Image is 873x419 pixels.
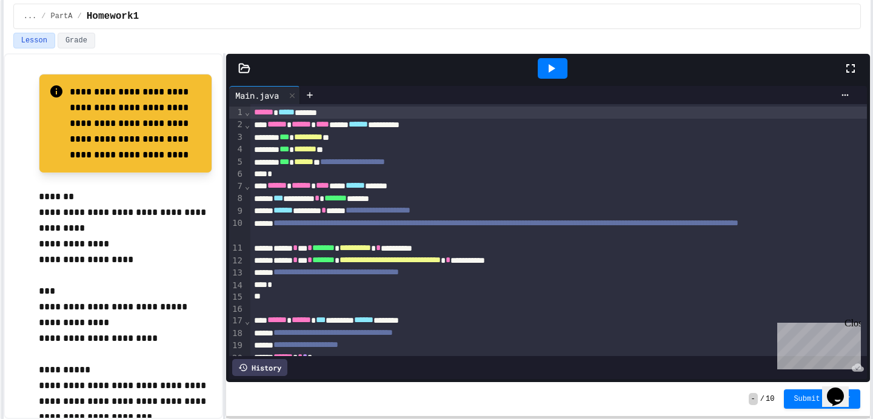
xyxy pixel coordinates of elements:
div: 7 [229,180,244,193]
iframe: chat widget [822,371,861,407]
div: Main.java [229,89,285,102]
span: - [749,393,758,405]
span: 10 [766,394,774,404]
div: 19 [229,340,244,352]
span: Homework1 [87,9,139,24]
div: 4 [229,144,244,156]
div: 14 [229,280,244,292]
div: 17 [229,315,244,327]
div: 20 [229,352,244,365]
div: 11 [229,242,244,254]
span: ... [24,12,37,21]
span: Fold line [244,181,250,191]
span: Fold line [244,120,250,130]
div: Main.java [229,86,300,104]
button: Grade [58,33,95,48]
span: Fold line [244,316,250,326]
span: PartA [51,12,73,21]
div: 12 [229,255,244,267]
div: 13 [229,267,244,279]
div: 3 [229,131,244,144]
div: 16 [229,303,244,315]
span: / [78,12,82,21]
div: Chat with us now!Close [5,5,84,77]
button: Submit Answer [784,389,860,409]
div: 9 [229,205,244,217]
iframe: chat widget [772,318,861,369]
div: 18 [229,328,244,340]
span: Fold line [244,107,250,117]
div: 15 [229,291,244,303]
div: 8 [229,193,244,205]
div: 10 [229,217,244,242]
div: 1 [229,107,244,119]
span: Submit Answer [794,394,851,404]
div: 5 [229,156,244,168]
button: Lesson [13,33,55,48]
span: / [760,394,764,404]
div: History [232,359,287,376]
div: 2 [229,119,244,131]
span: / [41,12,45,21]
div: 6 [229,168,244,180]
